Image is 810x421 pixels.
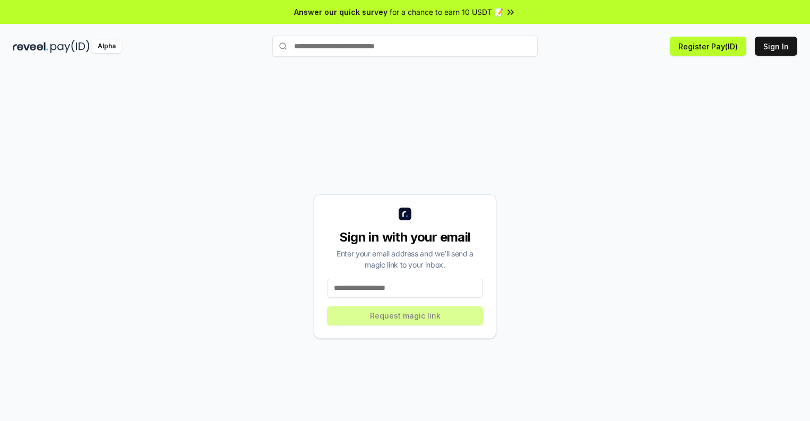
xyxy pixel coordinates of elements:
img: reveel_dark [13,40,48,53]
div: Sign in with your email [327,229,483,246]
img: pay_id [50,40,90,53]
img: logo_small [399,208,411,220]
div: Enter your email address and we’ll send a magic link to your inbox. [327,248,483,270]
div: Alpha [92,40,122,53]
button: Sign In [755,37,797,56]
span: Answer our quick survey [294,6,387,18]
button: Register Pay(ID) [670,37,746,56]
span: for a chance to earn 10 USDT 📝 [390,6,503,18]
